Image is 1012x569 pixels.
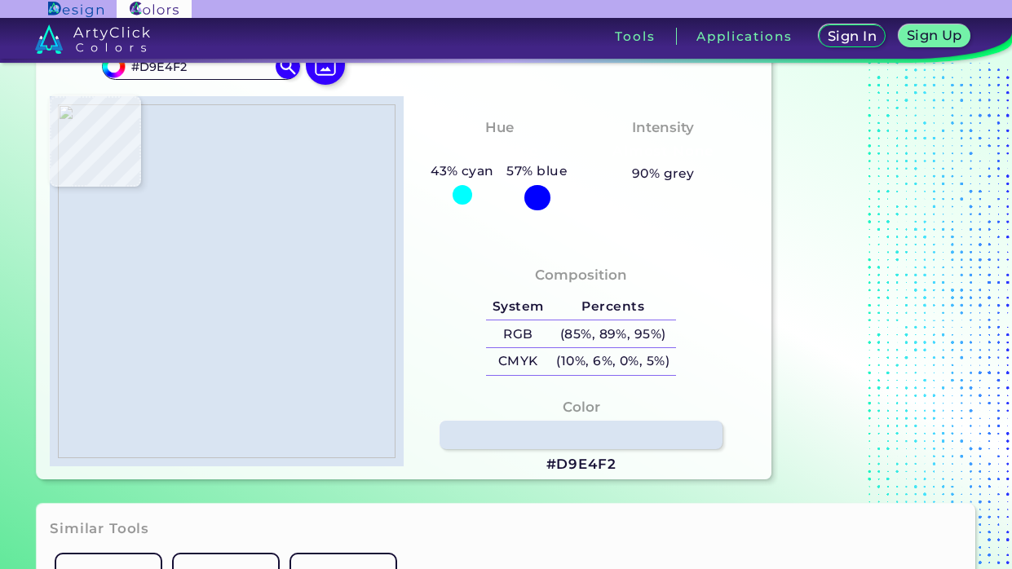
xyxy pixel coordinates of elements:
h5: 90% grey [632,163,695,184]
h4: Hue [485,116,514,139]
h4: Composition [535,263,627,287]
h5: (10%, 6%, 0%, 5%) [550,348,676,375]
h3: Applications [696,30,792,42]
h3: Tools [615,30,655,42]
h3: Almost None [606,142,721,161]
a: Sign In [822,26,883,47]
h5: System [486,293,550,320]
h5: RGB [486,320,550,347]
h5: Sign Up [908,29,960,42]
h5: (85%, 89%, 95%) [550,320,676,347]
h5: CMYK [486,348,550,375]
h3: #D9E4F2 [546,455,616,474]
input: type color.. [125,55,276,77]
h5: 57% blue [501,161,574,182]
h5: Percents [550,293,676,320]
h5: 43% cyan [424,161,500,182]
img: ArtyClick Design logo [48,2,103,17]
img: icon search [276,54,300,78]
h3: Cyan-Blue [453,142,545,161]
img: f6764cfc-fa6b-4b6f-9092-6cd2cdca6b05 [58,104,396,458]
h5: Sign In [829,30,874,42]
h4: Color [563,395,600,419]
h3: Similar Tools [50,519,149,539]
h4: Intensity [632,116,694,139]
img: logo_artyclick_colors_white.svg [35,24,150,54]
img: icon picture [306,46,345,85]
a: Sign Up [902,26,967,47]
